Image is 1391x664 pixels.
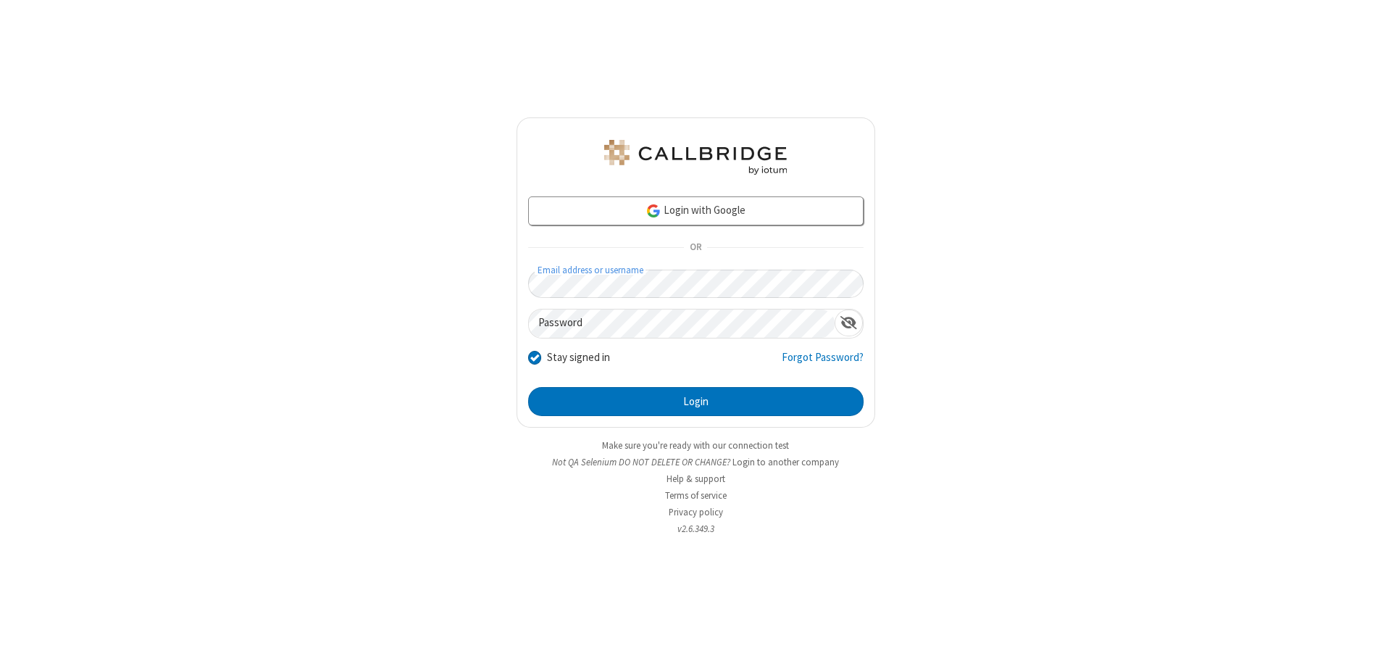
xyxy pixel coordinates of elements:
input: Email address or username [528,270,864,298]
input: Password [529,310,835,338]
li: Not QA Selenium DO NOT DELETE OR CHANGE? [517,455,875,469]
img: google-icon.png [646,203,661,219]
span: OR [684,238,707,258]
button: Login to another company [732,455,839,469]
a: Make sure you're ready with our connection test [602,439,789,452]
button: Login [528,387,864,416]
li: v2.6.349.3 [517,522,875,536]
a: Login with Google [528,196,864,225]
img: QA Selenium DO NOT DELETE OR CHANGE [601,140,790,175]
a: Forgot Password? [782,349,864,377]
a: Terms of service [665,489,727,502]
a: Help & support [667,473,725,485]
label: Stay signed in [547,349,610,366]
div: Show password [835,310,863,336]
a: Privacy policy [669,506,723,518]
